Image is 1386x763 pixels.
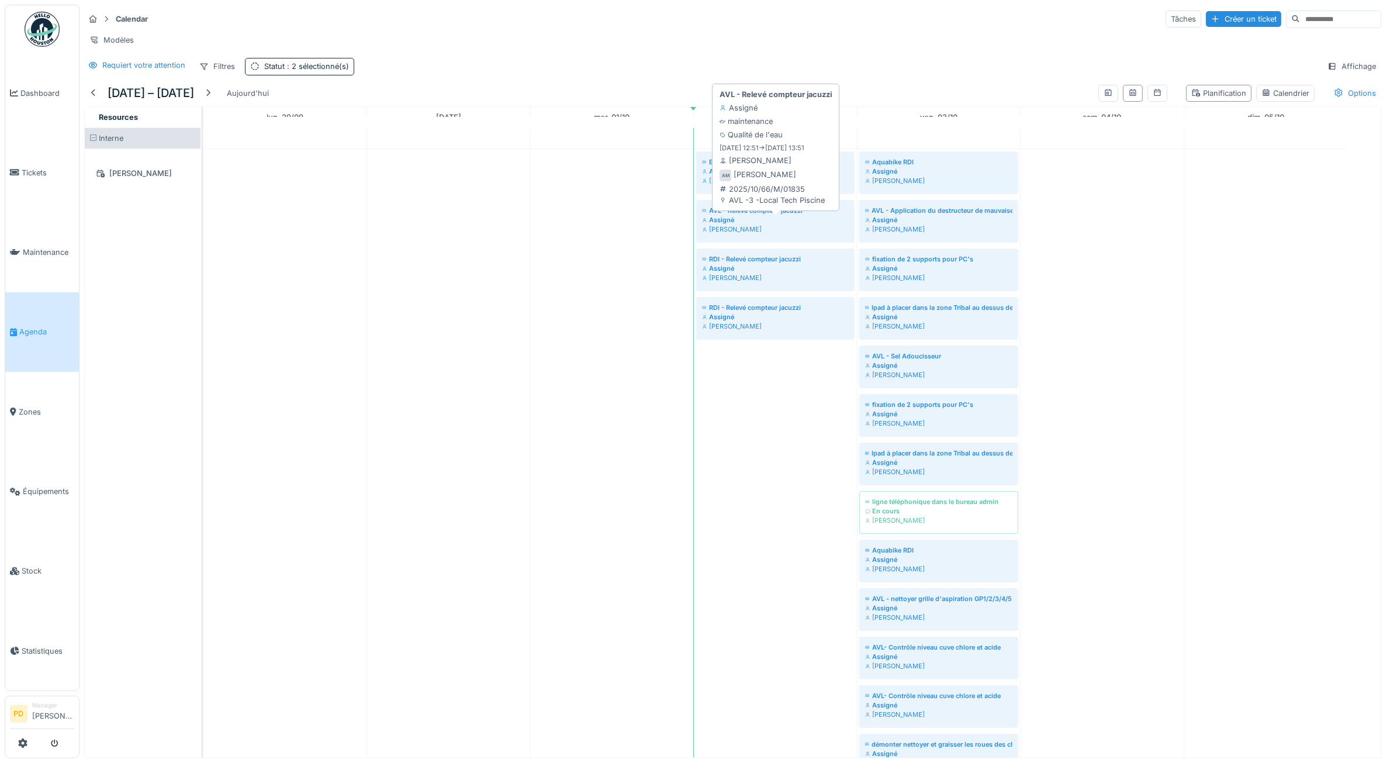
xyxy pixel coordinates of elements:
[19,406,74,417] span: Zones
[865,400,1012,409] div: fixation de 2 supports pour PC's
[702,273,849,282] div: [PERSON_NAME]
[23,247,74,258] span: Maintenance
[865,312,1012,322] div: Assigné
[865,448,1012,458] div: Ipad à placer dans la zone Tribal au dessus de la TV
[84,32,139,49] div: Modèles
[865,157,1012,167] div: Aquabike RDI
[264,61,349,72] div: Statut
[865,749,1012,758] div: Assigné
[1322,58,1381,75] div: Affichage
[865,409,1012,419] div: Assigné
[1245,109,1287,125] a: 5 octobre 2025
[865,661,1012,671] div: [PERSON_NAME]
[99,113,138,122] span: Resources
[5,451,79,531] a: Équipements
[865,254,1012,264] div: fixation de 2 supports pour PC's
[865,740,1012,749] div: démonter nettoyer et graisser les roues des chariots à linge HskP
[865,215,1012,225] div: Assigné
[865,700,1012,710] div: Assigné
[111,13,153,25] strong: Calendar
[720,102,758,113] div: Assigné
[20,88,74,99] span: Dashboard
[702,206,849,215] div: AVL - Relevé compteur jacuzzi
[702,215,849,225] div: Assigné
[917,109,960,125] a: 3 octobre 2025
[5,611,79,691] a: Statistiques
[5,213,79,292] a: Maintenance
[99,134,123,143] span: Interne
[702,176,849,185] div: [PERSON_NAME]
[720,155,791,166] div: [PERSON_NAME]
[720,195,825,206] div: AVL -3 -Local Tech Piscine
[591,109,632,125] a: 1 octobre 2025
[222,85,274,101] div: Aujourd'hui
[702,264,849,273] div: Assigné
[702,303,849,312] div: RDI - Relevé compteur jacuzzi
[865,546,1012,555] div: Aquabike RDI
[433,109,464,125] a: 30 septembre 2025
[108,86,194,100] h5: [DATE] – [DATE]
[22,565,74,576] span: Stock
[92,166,193,181] div: [PERSON_NAME]
[5,531,79,611] a: Stock
[865,361,1012,370] div: Assigné
[865,322,1012,331] div: [PERSON_NAME]
[1206,11,1281,27] div: Créer un ticket
[865,167,1012,176] div: Assigné
[702,312,849,322] div: Assigné
[102,60,185,71] div: Requiert votre attention
[5,292,79,372] a: Agenda
[22,167,74,178] span: Tickets
[10,701,74,729] a: PD Manager[PERSON_NAME]
[865,652,1012,661] div: Assigné
[865,351,1012,361] div: AVL - Sel Adoucisseur
[702,157,849,167] div: Evacuer l'armoire [PERSON_NAME]
[865,303,1012,312] div: Ipad à placer dans la zone Tribal au dessus de la TV
[865,506,1012,516] div: En cours
[285,62,349,71] span: : 2 sélectionné(s)
[1166,11,1201,27] div: Tâches
[865,643,1012,652] div: AVL- Contrôle niveau cuve chlore et acide
[720,184,825,195] div: 2025/10/66/M/01835
[865,370,1012,379] div: [PERSON_NAME]
[32,701,74,710] div: Manager
[32,701,74,726] li: [PERSON_NAME]
[23,486,74,497] span: Équipements
[865,176,1012,185] div: [PERSON_NAME]
[19,326,74,337] span: Agenda
[720,89,832,100] strong: AVL - Relevé compteur jacuzzi
[720,143,804,153] small: [DATE] 12:51 -> [DATE] 13:51
[865,516,1012,525] div: [PERSON_NAME]
[734,169,796,180] div: [PERSON_NAME]
[264,109,306,125] a: 29 septembre 2025
[865,497,1012,506] div: ligne téléphonique dans le bureau admin
[5,53,79,133] a: Dashboard
[25,12,60,47] img: Badge_color-CXgf-gQk.svg
[1329,85,1381,102] div: Options
[702,167,849,176] div: Assigné
[865,564,1012,574] div: [PERSON_NAME]
[865,225,1012,234] div: [PERSON_NAME]
[865,419,1012,428] div: [PERSON_NAME]
[702,322,849,331] div: [PERSON_NAME]
[865,603,1012,613] div: Assigné
[865,467,1012,477] div: [PERSON_NAME]
[865,691,1012,700] div: AVL- Contrôle niveau cuve chlore et acide
[702,254,849,264] div: RDI - Relevé compteur jacuzzi
[865,273,1012,282] div: [PERSON_NAME]
[865,458,1012,467] div: Assigné
[702,225,849,234] div: [PERSON_NAME]
[10,705,27,723] li: PD
[22,645,74,657] span: Statistiques
[865,206,1012,215] div: AVL - Application du destructeur de mauvaise odeurs biocan
[1191,88,1246,99] div: Planification
[1261,88,1309,99] div: Calendrier
[720,129,783,140] div: Qualité de l'eau
[720,170,731,181] div: AM
[1080,109,1125,125] a: 4 octobre 2025
[865,264,1012,273] div: Assigné
[720,116,773,127] div: maintenance
[5,133,79,212] a: Tickets
[865,710,1012,719] div: [PERSON_NAME]
[194,58,240,75] div: Filtres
